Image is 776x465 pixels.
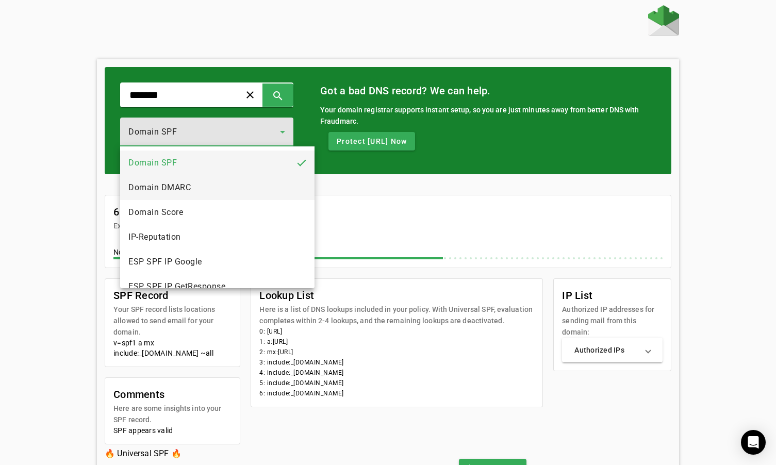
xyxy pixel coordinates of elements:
[128,181,191,194] span: Domain DMARC
[741,430,766,455] div: Open Intercom Messenger
[128,256,202,268] span: ESP SPF IP Google
[128,280,225,293] span: ESP SPF IP GetResponse
[128,231,181,243] span: IP-Reputation
[128,206,183,219] span: Domain Score
[128,157,177,169] span: Domain SPF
